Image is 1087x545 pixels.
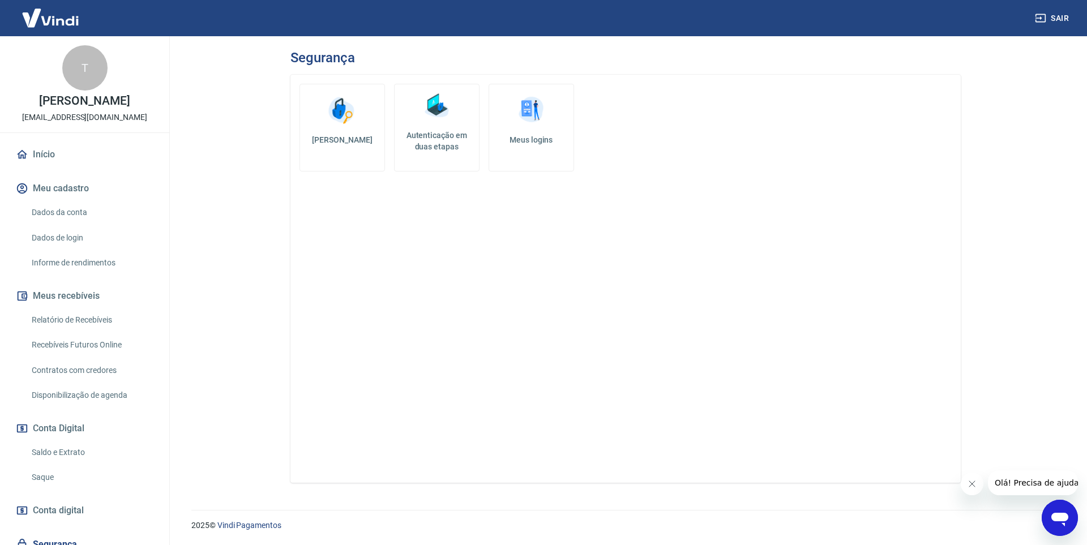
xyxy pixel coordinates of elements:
a: Dados da conta [27,201,156,224]
span: Conta digital [33,503,84,518]
div: T [62,45,108,91]
a: Relatório de Recebíveis [27,308,156,332]
a: Recebíveis Futuros Online [27,333,156,357]
a: Meus logins [489,84,574,171]
iframe: Mensagem da empresa [988,470,1078,495]
iframe: Fechar mensagem [961,473,983,495]
a: Contratos com credores [27,359,156,382]
a: Dados de login [27,226,156,250]
h5: [PERSON_NAME] [309,134,375,145]
a: Disponibilização de agenda [27,384,156,407]
img: Vindi [14,1,87,35]
a: Informe de rendimentos [27,251,156,274]
h5: Meus logins [498,134,564,145]
a: Saque [27,466,156,489]
img: Alterar senha [325,93,359,127]
span: Olá! Precisa de ajuda? [7,8,95,17]
iframe: Botão para abrir a janela de mensagens [1042,500,1078,536]
a: Vindi Pagamentos [217,521,281,530]
a: Autenticação em duas etapas [394,84,480,171]
a: [PERSON_NAME] [299,84,385,171]
p: [EMAIL_ADDRESS][DOMAIN_NAME] [22,111,147,123]
a: Início [14,142,156,167]
h3: Segurança [290,50,354,66]
button: Meus recebíveis [14,284,156,308]
button: Conta Digital [14,416,156,441]
a: Conta digital [14,498,156,523]
p: [PERSON_NAME] [39,95,130,107]
h5: Autenticação em duas etapas [399,130,474,152]
img: Autenticação em duas etapas [420,89,453,123]
img: Meus logins [514,93,548,127]
button: Sair [1033,8,1073,29]
button: Meu cadastro [14,176,156,201]
p: 2025 © [191,520,1060,531]
a: Saldo e Extrato [27,441,156,464]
